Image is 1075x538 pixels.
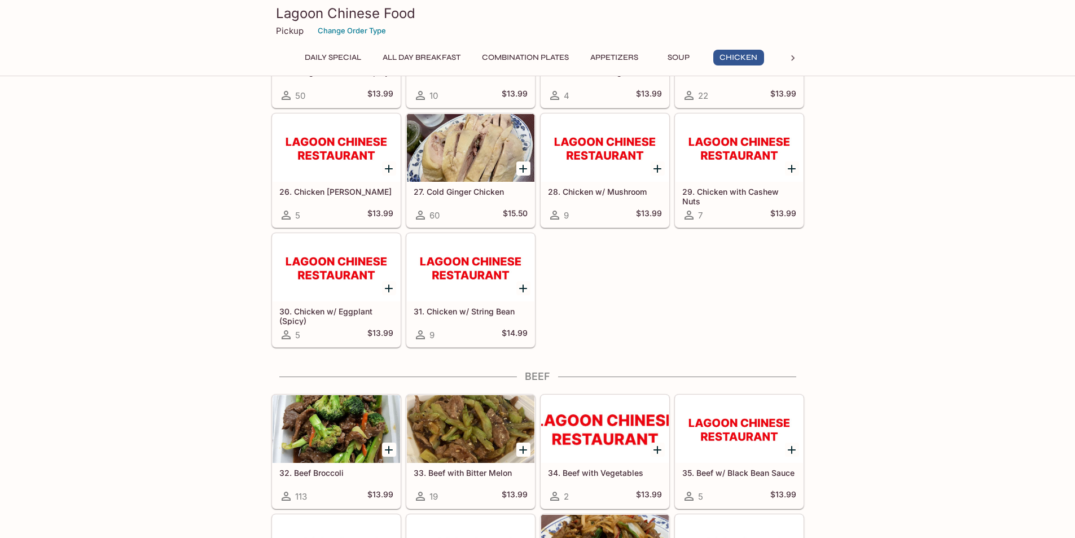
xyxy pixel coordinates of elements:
[273,114,400,182] div: 26. Chicken Curry
[429,330,435,340] span: 9
[541,395,669,509] a: 34. Beef with Vegetables2$13.99
[698,90,708,101] span: 22
[414,468,528,478] h5: 33. Beef with Bitter Melon
[382,281,396,295] button: Add 30. Chicken w/ Eggplant (Spicy)
[407,114,534,182] div: 27. Cold Ginger Chicken
[429,491,438,502] span: 19
[636,208,662,222] h5: $13.99
[376,50,467,65] button: All Day Breakfast
[295,491,307,502] span: 113
[273,395,400,463] div: 32. Beef Broccoli
[516,281,530,295] button: Add 31. Chicken w/ String Bean
[279,307,393,325] h5: 30. Chicken w/ Eggplant (Spicy)
[272,395,401,509] a: 32. Beef Broccoli113$13.99
[653,50,704,65] button: Soup
[407,234,534,301] div: 31. Chicken w/ String Bean
[651,443,665,457] button: Add 34. Beef with Vegetables
[770,489,796,503] h5: $13.99
[770,89,796,102] h5: $13.99
[272,113,401,228] a: 26. Chicken [PERSON_NAME]5$13.99
[279,187,393,196] h5: 26. Chicken [PERSON_NAME]
[564,210,569,221] span: 9
[773,50,824,65] button: Beef
[636,489,662,503] h5: $13.99
[295,210,300,221] span: 5
[564,491,569,502] span: 2
[295,90,305,101] span: 50
[279,468,393,478] h5: 32. Beef Broccoli
[770,208,796,222] h5: $13.99
[651,161,665,176] button: Add 28. Chicken w/ Mushroom
[276,25,304,36] p: Pickup
[636,89,662,102] h5: $13.99
[541,113,669,228] a: 28. Chicken w/ Mushroom9$13.99
[516,443,530,457] button: Add 33. Beef with Bitter Melon
[414,187,528,196] h5: 27. Cold Ginger Chicken
[272,233,401,347] a: 30. Chicken w/ Eggplant (Spicy)5$13.99
[276,5,800,22] h3: Lagoon Chinese Food
[698,491,703,502] span: 5
[367,208,393,222] h5: $13.99
[295,330,300,340] span: 5
[406,113,535,228] a: 27. Cold Ginger Chicken60$15.50
[675,114,803,182] div: 29. Chicken with Cashew Nuts
[367,328,393,342] h5: $13.99
[675,395,804,509] a: 35. Beef w/ Black Bean Sauce5$13.99
[675,395,803,463] div: 35. Beef w/ Black Bean Sauce
[785,443,799,457] button: Add 35. Beef w/ Black Bean Sauce
[406,395,535,509] a: 33. Beef with Bitter Melon19$13.99
[429,210,440,221] span: 60
[584,50,644,65] button: Appetizers
[548,187,662,196] h5: 28. Chicken w/ Mushroom
[564,90,569,101] span: 4
[503,208,528,222] h5: $15.50
[299,50,367,65] button: Daily Special
[675,113,804,228] a: 29. Chicken with Cashew Nuts7$13.99
[414,307,528,316] h5: 31. Chicken w/ String Bean
[382,161,396,176] button: Add 26. Chicken Curry
[541,395,669,463] div: 34. Beef with Vegetables
[382,443,396,457] button: Add 32. Beef Broccoli
[548,468,662,478] h5: 34. Beef with Vegetables
[407,395,534,463] div: 33. Beef with Bitter Melon
[682,187,796,205] h5: 29. Chicken with Cashew Nuts
[785,161,799,176] button: Add 29. Chicken with Cashew Nuts
[313,22,391,40] button: Change Order Type
[541,114,669,182] div: 28. Chicken w/ Mushroom
[367,89,393,102] h5: $13.99
[502,489,528,503] h5: $13.99
[682,468,796,478] h5: 35. Beef w/ Black Bean Sauce
[367,489,393,503] h5: $13.99
[429,90,438,101] span: 10
[476,50,575,65] button: Combination Plates
[698,210,703,221] span: 7
[271,370,804,383] h4: Beef
[273,234,400,301] div: 30. Chicken w/ Eggplant (Spicy)
[713,50,764,65] button: Chicken
[502,328,528,342] h5: $14.99
[406,233,535,347] a: 31. Chicken w/ String Bean9$14.99
[502,89,528,102] h5: $13.99
[516,161,530,176] button: Add 27. Cold Ginger Chicken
